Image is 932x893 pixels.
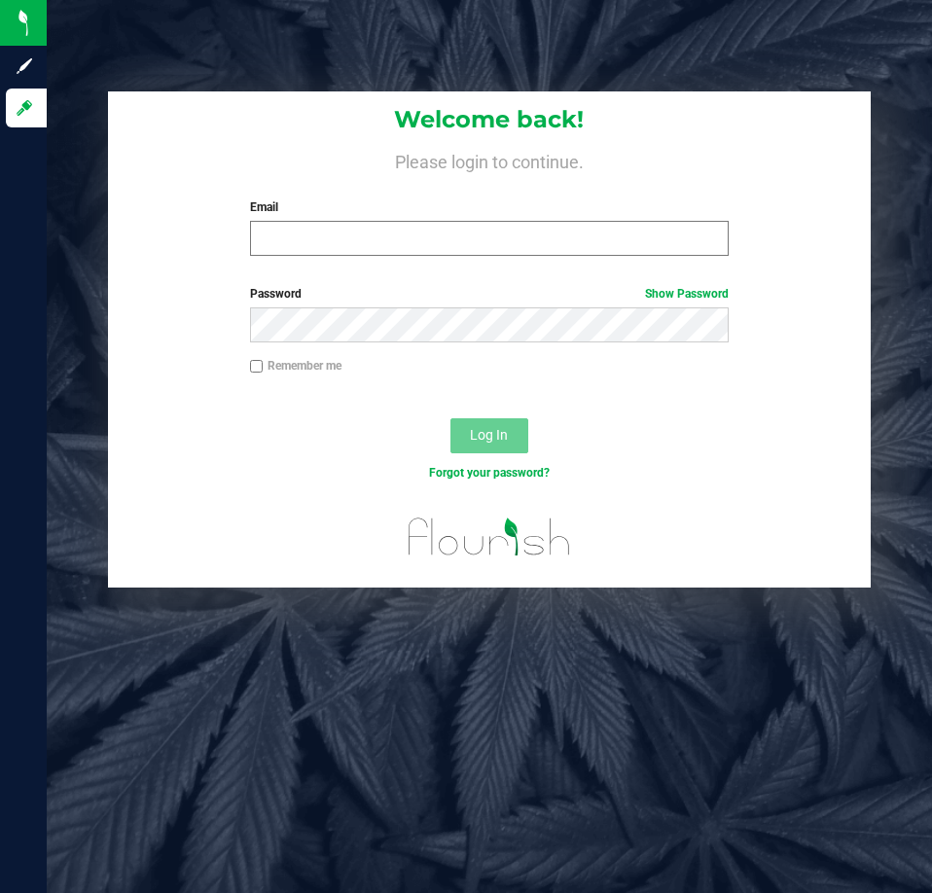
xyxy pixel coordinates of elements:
button: Log In [450,418,528,453]
input: Remember me [250,360,264,374]
h1: Welcome back! [108,107,870,132]
a: Show Password [645,287,729,301]
span: Password [250,287,302,301]
span: Log In [470,427,508,443]
h4: Please login to continue. [108,148,870,171]
label: Email [250,198,729,216]
label: Remember me [250,357,341,375]
a: Forgot your password? [429,466,550,480]
inline-svg: Log in [15,98,34,118]
inline-svg: Sign up [15,56,34,76]
img: flourish_logo.svg [394,502,585,572]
